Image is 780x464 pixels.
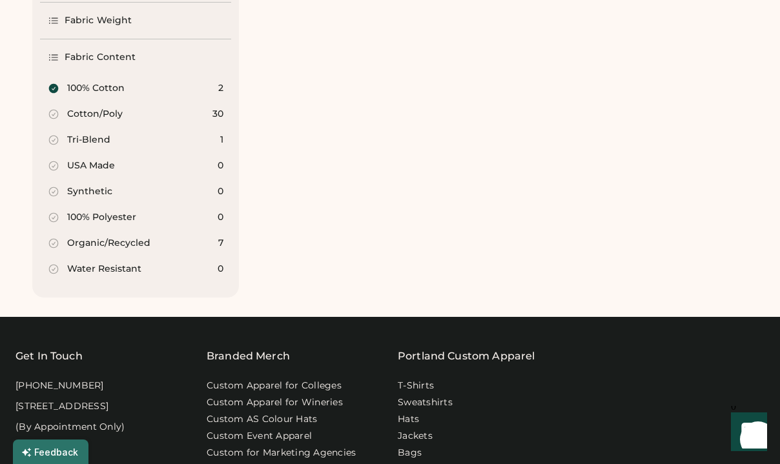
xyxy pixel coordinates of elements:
div: Organic/Recycled [67,237,150,250]
div: 0 [218,159,223,172]
div: 30 [212,108,223,121]
div: 9:30a - 5p PST [15,438,81,450]
a: Jackets [398,430,433,443]
div: [PHONE_NUMBER] [15,379,104,392]
div: Cotton/Poly [67,108,123,121]
div: 0 [218,211,223,224]
div: USA Made [67,159,115,172]
div: Fabric Weight [65,14,132,27]
div: Fabric Content [65,51,136,64]
a: Custom for Marketing Agencies [207,447,356,459]
div: Tri-Blend [67,134,110,146]
div: 0 [218,185,223,198]
a: T-Shirts [398,379,434,392]
iframe: Front Chat [719,406,774,461]
div: Water Resistant [67,263,141,276]
a: Portland Custom Apparel [398,348,535,364]
a: Custom Event Apparel [207,430,312,443]
div: (By Appointment Only) [15,421,125,434]
a: Custom Apparel for Wineries [207,396,343,409]
div: [STREET_ADDRESS] [15,400,108,413]
div: 0 [218,263,223,276]
div: 7 [218,237,223,250]
a: Custom AS Colour Hats [207,413,317,426]
div: 1 [220,134,223,146]
a: Hats [398,413,419,426]
div: Get In Touch [15,348,83,364]
div: 100% Polyester [67,211,136,224]
a: Sweatshirts [398,396,453,409]
a: Bags [398,447,422,459]
div: Synthetic [67,185,112,198]
div: 100% Cotton [67,82,125,95]
div: 2 [218,82,223,95]
div: Branded Merch [207,348,290,364]
a: Custom Apparel for Colleges [207,379,342,392]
